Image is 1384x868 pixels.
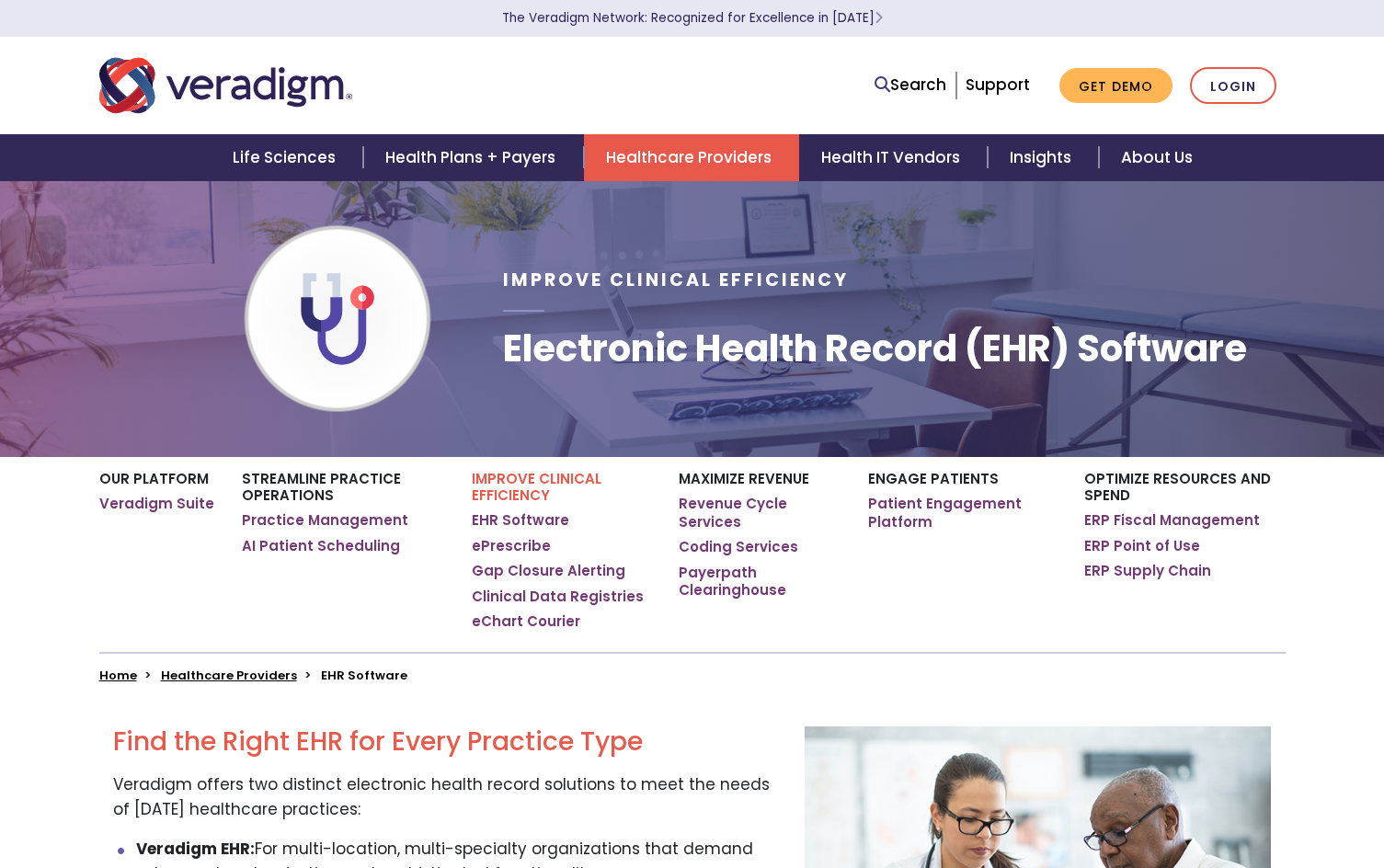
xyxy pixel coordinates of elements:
h2: Find the Right EHR for Every Practice Type [113,726,777,758]
img: Veradigm logo [99,55,352,116]
a: eChart Courier [472,612,580,631]
a: The Veradigm Network: Recognized for Excellence in [DATE]Learn More [502,9,883,27]
a: ERP Supply Chain [1084,562,1211,580]
a: EHR Software [472,511,569,530]
span: Learn More [875,9,883,27]
a: Healthcare Providers [161,667,297,684]
a: Life Sciences [211,134,363,181]
a: Home [99,667,137,684]
a: Clinical Data Registries [472,588,644,606]
a: Practice Management [242,511,408,530]
a: Health IT Vendors [799,134,988,181]
a: Login [1190,67,1276,105]
a: Health Plans + Payers [363,134,583,181]
a: Support [966,74,1030,96]
a: Gap Closure Alerting [472,562,625,580]
a: AI Patient Scheduling [242,537,400,555]
a: Get Demo [1059,68,1172,104]
h1: Electronic Health Record (EHR) Software [503,326,1247,371]
a: Insights [988,134,1099,181]
a: Search [875,73,946,97]
a: About Us [1099,134,1215,181]
a: ePrescribe [472,537,551,555]
strong: Veradigm EHR: [136,838,255,860]
a: Revenue Cycle Services [679,495,840,531]
a: Coding Services [679,538,798,556]
a: Payerpath Clearinghouse [679,564,840,600]
a: ERP Point of Use [1084,537,1200,555]
a: Patient Engagement Platform [868,495,1057,531]
a: ERP Fiscal Management [1084,511,1260,530]
a: Veradigm Suite [99,495,214,513]
a: Healthcare Providers [584,134,799,181]
p: Veradigm offers two distinct electronic health record solutions to meet the needs of [DATE] healt... [113,772,777,822]
span: Improve Clinical Efficiency [503,268,849,292]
